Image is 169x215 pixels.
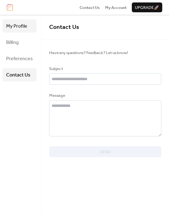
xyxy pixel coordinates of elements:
button: Upgrade🚀 [132,2,162,12]
a: Billing [2,36,37,49]
span: Billing [6,38,19,47]
div: Message [49,92,160,99]
a: Preferences [2,52,37,65]
span: Upgrade 🚀 [135,5,159,11]
span: Contact Us [49,21,79,33]
span: My Account [105,5,127,11]
div: Subject [49,66,160,72]
a: My Profile [2,19,37,33]
a: My Account [105,4,127,10]
span: Contact Us [80,5,100,11]
img: logo [7,4,13,11]
span: My Profile [6,21,27,31]
a: Contact Us [80,4,100,10]
span: Contact Us [6,70,30,80]
span: Preferences [6,54,33,64]
span: Have any questions? Feedback? Let us know! [49,50,161,56]
a: Contact Us [2,68,37,81]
